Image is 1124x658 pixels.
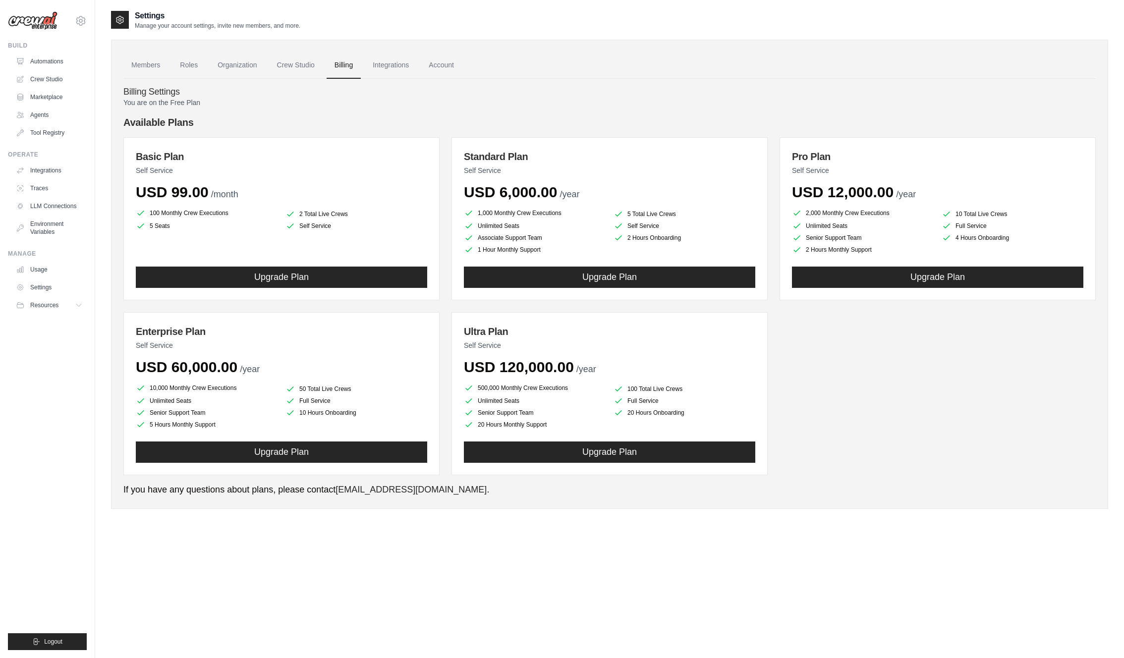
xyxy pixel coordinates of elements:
p: Self Service [464,340,755,350]
a: Agents [12,107,87,123]
a: LLM Connections [12,198,87,214]
span: USD 12,000.00 [792,184,894,200]
span: /year [560,189,579,199]
h3: Enterprise Plan [136,325,427,338]
a: Tool Registry [12,125,87,141]
button: Upgrade Plan [792,267,1083,288]
a: Members [123,52,168,79]
a: [EMAIL_ADDRESS][DOMAIN_NAME] [336,485,487,494]
a: Account [421,52,462,79]
li: 500,000 Monthly Crew Executions [464,382,606,394]
a: Automations [12,54,87,69]
a: Usage [12,262,87,277]
li: 1,000 Monthly Crew Executions [464,207,606,219]
img: Logo [8,11,57,30]
li: Senior Support Team [464,408,606,418]
h3: Pro Plan [792,150,1083,164]
a: Settings [12,279,87,295]
li: 20 Hours Onboarding [614,408,755,418]
p: Self Service [464,165,755,175]
li: 20 Hours Monthly Support [464,420,606,430]
li: Senior Support Team [136,408,278,418]
a: Organization [210,52,265,79]
h4: Billing Settings [123,87,1096,98]
li: 5 Total Live Crews [614,209,755,219]
h4: Available Plans [123,115,1096,129]
button: Resources [12,297,87,313]
li: 100 Monthly Crew Executions [136,207,278,219]
li: 1 Hour Monthly Support [464,245,606,255]
button: Upgrade Plan [136,267,427,288]
p: You are on the Free Plan [123,98,1096,108]
a: Billing [327,52,361,79]
h2: Settings [135,10,300,22]
p: Self Service [792,165,1083,175]
button: Logout [8,633,87,650]
li: Unlimited Seats [136,396,278,406]
li: 10,000 Monthly Crew Executions [136,382,278,394]
span: /year [240,364,260,374]
span: /year [576,364,596,374]
li: Self Service [614,221,755,231]
h3: Ultra Plan [464,325,755,338]
a: Integrations [365,52,417,79]
p: Self Service [136,165,427,175]
div: Build [8,42,87,50]
span: USD 120,000.00 [464,359,574,375]
span: Logout [44,638,62,646]
li: 4 Hours Onboarding [942,233,1083,243]
li: Unlimited Seats [792,221,934,231]
a: Roles [172,52,206,79]
li: 2,000 Monthly Crew Executions [792,207,934,219]
span: USD 60,000.00 [136,359,237,375]
div: Manage [8,250,87,258]
li: 5 Hours Monthly Support [136,420,278,430]
li: Self Service [285,221,427,231]
a: Traces [12,180,87,196]
li: 10 Total Live Crews [942,209,1083,219]
li: Full Service [285,396,427,406]
button: Upgrade Plan [464,267,755,288]
p: If you have any questions about plans, please contact . [123,483,1096,496]
div: Operate [8,151,87,159]
span: USD 99.00 [136,184,209,200]
li: Unlimited Seats [464,221,606,231]
button: Upgrade Plan [136,441,427,463]
button: Upgrade Plan [464,441,755,463]
li: 2 Total Live Crews [285,209,427,219]
h3: Standard Plan [464,150,755,164]
span: USD 6,000.00 [464,184,557,200]
li: Senior Support Team [792,233,934,243]
p: Manage your account settings, invite new members, and more. [135,22,300,30]
li: Unlimited Seats [464,396,606,406]
li: 10 Hours Onboarding [285,408,427,418]
p: Self Service [136,340,427,350]
a: Marketplace [12,89,87,105]
h3: Basic Plan [136,150,427,164]
li: Associate Support Team [464,233,606,243]
li: Full Service [942,221,1083,231]
span: Resources [30,301,58,309]
li: 100 Total Live Crews [614,384,755,394]
span: /month [211,189,238,199]
li: 2 Hours Onboarding [614,233,755,243]
li: Full Service [614,396,755,406]
li: 50 Total Live Crews [285,384,427,394]
li: 5 Seats [136,221,278,231]
li: 2 Hours Monthly Support [792,245,934,255]
span: /year [896,189,916,199]
a: Integrations [12,163,87,178]
a: Environment Variables [12,216,87,240]
a: Crew Studio [269,52,323,79]
a: Crew Studio [12,71,87,87]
